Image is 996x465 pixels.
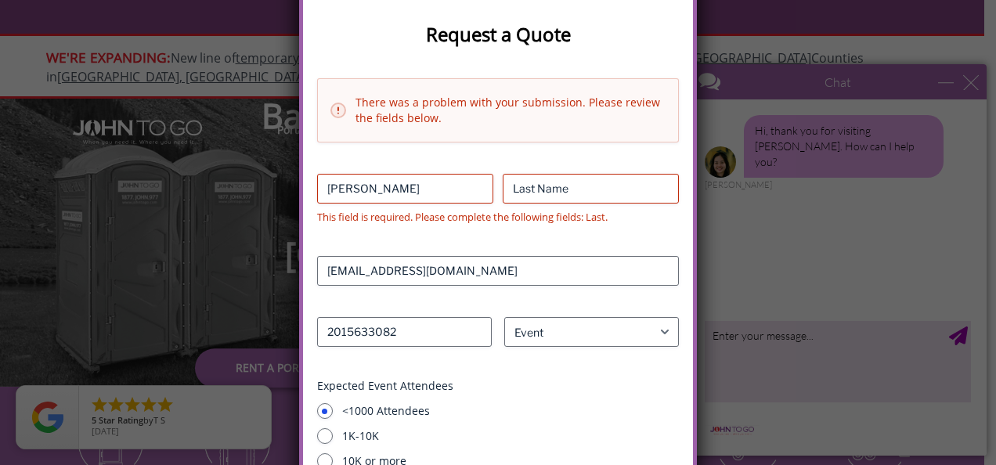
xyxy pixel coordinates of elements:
legend: Expected Event Attendees [317,378,453,394]
div: Chat [64,9,252,45]
label: 1K-10K [342,428,680,444]
input: Last Name [503,174,679,204]
textarea: type your message [25,265,291,348]
div: Send Message [269,272,288,290]
input: Phone [317,317,492,347]
input: First Name [317,174,493,204]
div: minimize [258,20,274,35]
div: This field is required. Please complete the following fields: Last. [317,210,680,225]
input: Email [317,256,680,286]
img: Anne avatar image. [25,92,56,123]
div: Hi, thank you for visiting [PERSON_NAME]. How can I help you? [64,60,264,123]
strong: Request a Quote [426,21,571,47]
label: <1000 Attendees [342,403,680,419]
img: logo [25,370,80,381]
div: close [283,20,299,35]
div: [PERSON_NAME] [25,125,291,135]
h2: There was a problem with your submission. Please review the fields below. [330,95,666,126]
